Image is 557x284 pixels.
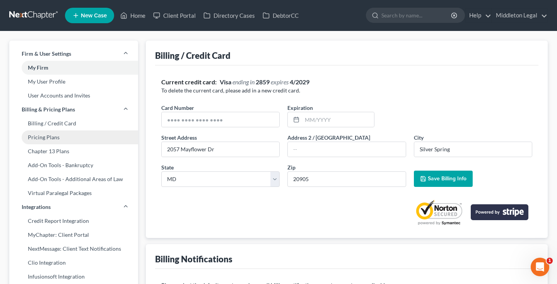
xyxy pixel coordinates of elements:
a: Directory Cases [200,9,259,22]
button: Save Billing Info [414,171,473,187]
div: Billing / Credit Card [155,50,231,61]
input: Enter street address [162,142,279,157]
div: Billing Notifications [155,253,232,265]
span: Billing & Pricing Plans [22,106,75,113]
a: Norton Secured privacy certification [413,199,465,226]
a: MyChapter: Client Portal [9,228,138,242]
a: Credit Report Integration [9,214,138,228]
a: Client Portal [149,9,200,22]
input: XXXXX [287,171,406,187]
img: stripe-logo-2a7f7e6ca78b8645494d24e0ce0d7884cb2b23f96b22fa3b73b5b9e177486001.png [471,204,528,220]
input: Search by name... [381,8,452,22]
span: State [161,164,174,171]
a: Clio Integration [9,256,138,270]
a: Add-On Tools - Additional Areas of Law [9,172,138,186]
p: To delete the current card, please add in a new credit card. [161,87,532,94]
a: Billing & Pricing Plans [9,103,138,116]
span: Save Billing Info [428,175,466,182]
a: Integrations [9,200,138,214]
a: Middleton Legal [492,9,547,22]
input: Enter city [414,142,532,157]
span: Street Address [161,134,197,141]
span: Address 2 / [GEOGRAPHIC_DATA] [287,134,370,141]
iframe: Intercom live chat [531,258,549,276]
strong: Current credit card: [161,78,217,86]
input: ●●●● ●●●● ●●●● ●●●● [162,112,279,127]
input: MM/YYYY [302,112,374,127]
a: Add-On Tools - Bankruptcy [9,158,138,172]
span: ending in [232,78,255,86]
a: User Accounts and Invites [9,89,138,103]
span: City [414,134,424,141]
a: Virtual Paralegal Packages [9,186,138,200]
a: Chapter 13 Plans [9,144,138,158]
span: expires [271,78,289,86]
a: Firm & User Settings [9,47,138,61]
span: Card Number [161,104,194,111]
a: My Firm [9,61,138,75]
strong: Visa [220,78,231,86]
input: -- [288,142,405,157]
span: Expiration [287,104,313,111]
span: Integrations [22,203,51,211]
strong: 2859 [256,78,270,86]
a: DebtorCC [259,9,302,22]
span: Zip [287,164,296,171]
a: Infusionsoft Integration [9,270,138,284]
span: 1 [547,258,553,264]
a: Billing / Credit Card [9,116,138,130]
strong: 4/2029 [290,78,309,86]
span: New Case [81,13,107,19]
a: NextMessage: Client Text Notifications [9,242,138,256]
img: Powered by Symantec [413,199,465,226]
a: Help [465,9,491,22]
a: Pricing Plans [9,130,138,144]
a: My User Profile [9,75,138,89]
a: Home [116,9,149,22]
span: Firm & User Settings [22,50,71,58]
